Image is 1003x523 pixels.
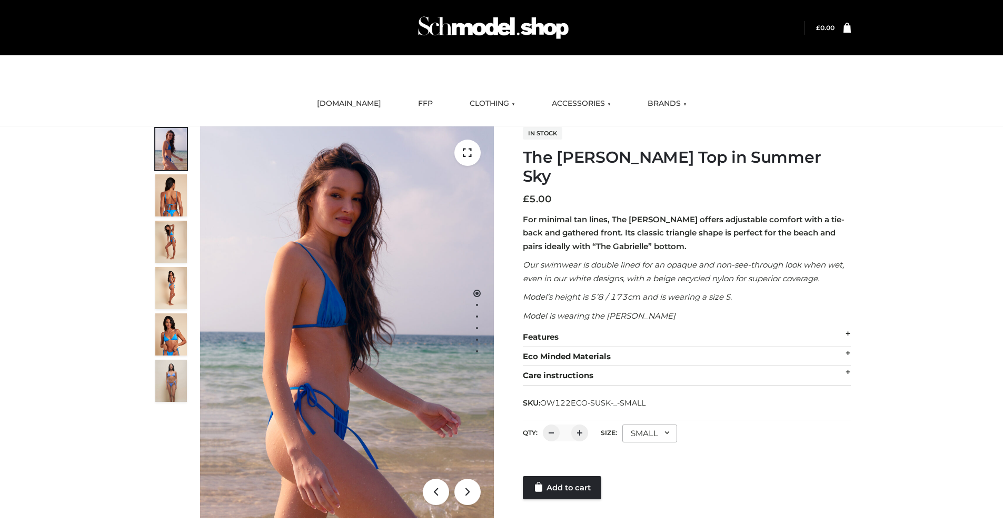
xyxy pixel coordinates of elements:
[601,429,617,437] label: Size:
[523,214,845,251] strong: For minimal tan lines, The [PERSON_NAME] offers adjustable comfort with a tie-back and gathered f...
[523,328,851,347] div: Features
[155,267,187,309] img: 3.Alex-top_CN-1-1-2.jpg
[523,193,529,205] span: £
[523,476,601,499] a: Add to cart
[523,292,732,302] em: Model’s height is 5’8 / 173cm and is wearing a size S.
[523,429,538,437] label: QTY:
[816,24,835,32] a: £0.00
[816,24,820,32] span: £
[622,425,677,442] div: SMALL
[523,347,851,367] div: Eco Minded Materials
[523,127,562,140] span: In stock
[155,174,187,216] img: 5.Alex-top_CN-1-1_1-1.jpg
[309,92,389,115] a: [DOMAIN_NAME]
[523,397,647,409] span: SKU:
[155,128,187,170] img: 1.Alex-top_SS-1_4464b1e7-c2c9-4e4b-a62c-58381cd673c0-1.jpg
[414,7,572,48] img: Schmodel Admin 964
[155,221,187,263] img: 4.Alex-top_CN-1-1-2.jpg
[200,126,494,518] img: 1.Alex-top_SS-1_4464b1e7-c2c9-4e4b-a62c-58381cd673c0 (1)
[155,360,187,402] img: SSVC.jpg
[462,92,523,115] a: CLOTHING
[155,313,187,356] img: 2.Alex-top_CN-1-1-2.jpg
[816,24,835,32] bdi: 0.00
[523,260,844,283] em: Our swimwear is double lined for an opaque and non-see-through look when wet, even in our white d...
[540,398,646,408] span: OW122ECO-SUSK-_-SMALL
[410,92,441,115] a: FFP
[640,92,694,115] a: BRANDS
[544,92,619,115] a: ACCESSORIES
[523,366,851,386] div: Care instructions
[523,148,851,186] h1: The [PERSON_NAME] Top in Summer Sky
[523,193,552,205] bdi: 5.00
[523,311,676,321] em: Model is wearing the [PERSON_NAME]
